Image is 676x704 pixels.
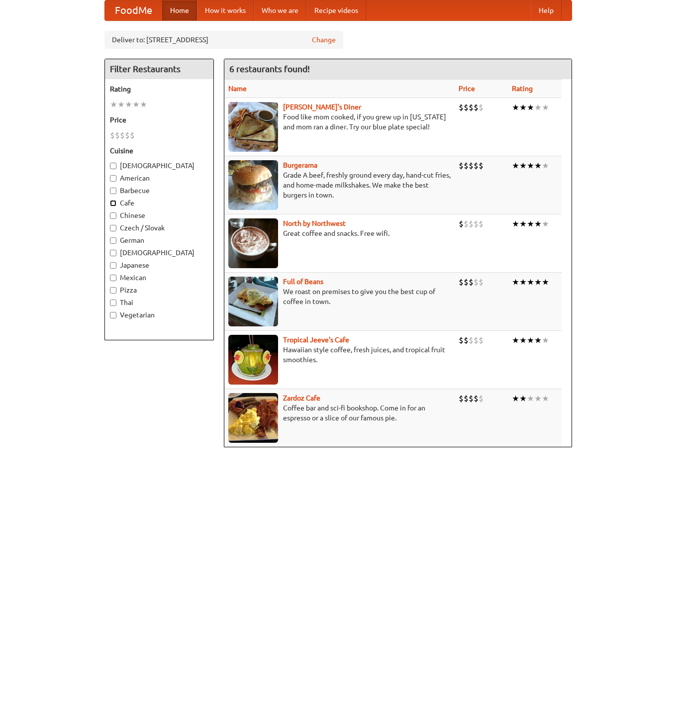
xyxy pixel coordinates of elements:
[228,228,451,238] p: Great coffee and snacks. Free wifi.
[110,273,208,283] label: Mexican
[162,0,197,20] a: Home
[110,223,208,233] label: Czech / Slovak
[542,277,549,288] li: ★
[459,335,464,346] li: $
[459,85,475,93] a: Price
[534,160,542,171] li: ★
[130,130,135,141] li: $
[228,335,278,385] img: jeeves.jpg
[479,277,483,288] li: $
[283,219,346,227] a: North by Northwest
[512,218,519,229] li: ★
[110,212,116,219] input: Chinese
[115,130,120,141] li: $
[110,275,116,281] input: Mexican
[542,335,549,346] li: ★
[512,335,519,346] li: ★
[110,163,116,169] input: [DEMOGRAPHIC_DATA]
[228,112,451,132] p: Food like mom cooked, if you grew up in [US_STATE] and mom ran a diner. Try our blue plate special!
[474,393,479,404] li: $
[104,31,343,49] div: Deliver to: [STREET_ADDRESS]
[519,393,527,404] li: ★
[197,0,254,20] a: How it works
[527,218,534,229] li: ★
[110,237,116,244] input: German
[110,130,115,141] li: $
[519,335,527,346] li: ★
[283,161,317,169] a: Burgerama
[474,335,479,346] li: $
[512,393,519,404] li: ★
[459,160,464,171] li: $
[542,218,549,229] li: ★
[228,218,278,268] img: north.jpg
[110,298,208,307] label: Thai
[474,218,479,229] li: $
[459,102,464,113] li: $
[110,287,116,294] input: Pizza
[469,277,474,288] li: $
[110,161,208,171] label: [DEMOGRAPHIC_DATA]
[110,262,116,269] input: Japanese
[283,394,320,402] a: Zardoz Cafe
[474,160,479,171] li: $
[110,210,208,220] label: Chinese
[469,335,474,346] li: $
[110,198,208,208] label: Cafe
[228,345,451,365] p: Hawaiian style coffee, fresh juices, and tropical fruit smoothies.
[459,218,464,229] li: $
[110,250,116,256] input: [DEMOGRAPHIC_DATA]
[534,277,542,288] li: ★
[228,393,278,443] img: zardoz.jpg
[110,200,116,206] input: Cafe
[140,99,147,110] li: ★
[228,170,451,200] p: Grade A beef, freshly ground every day, hand-cut fries, and home-made milkshakes. We make the bes...
[474,277,479,288] li: $
[105,59,213,79] h4: Filter Restaurants
[527,393,534,404] li: ★
[527,277,534,288] li: ★
[459,277,464,288] li: $
[228,160,278,210] img: burgerama.jpg
[512,102,519,113] li: ★
[110,312,116,318] input: Vegetarian
[464,218,469,229] li: $
[464,335,469,346] li: $
[464,393,469,404] li: $
[542,393,549,404] li: ★
[120,130,125,141] li: $
[519,277,527,288] li: ★
[110,260,208,270] label: Japanese
[479,160,483,171] li: $
[527,102,534,113] li: ★
[479,335,483,346] li: $
[110,84,208,94] h5: Rating
[312,35,336,45] a: Change
[229,64,310,74] ng-pluralize: 6 restaurants found!
[464,277,469,288] li: $
[283,336,349,344] a: Tropical Jeeve's Cafe
[534,393,542,404] li: ★
[542,102,549,113] li: ★
[469,393,474,404] li: $
[110,99,117,110] li: ★
[283,103,361,111] a: [PERSON_NAME]'s Diner
[469,218,474,229] li: $
[519,218,527,229] li: ★
[105,0,162,20] a: FoodMe
[531,0,562,20] a: Help
[125,130,130,141] li: $
[228,277,278,326] img: beans.jpg
[110,146,208,156] h5: Cuisine
[542,160,549,171] li: ★
[459,393,464,404] li: $
[110,300,116,306] input: Thai
[464,102,469,113] li: $
[283,278,323,286] a: Full of Beans
[464,160,469,171] li: $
